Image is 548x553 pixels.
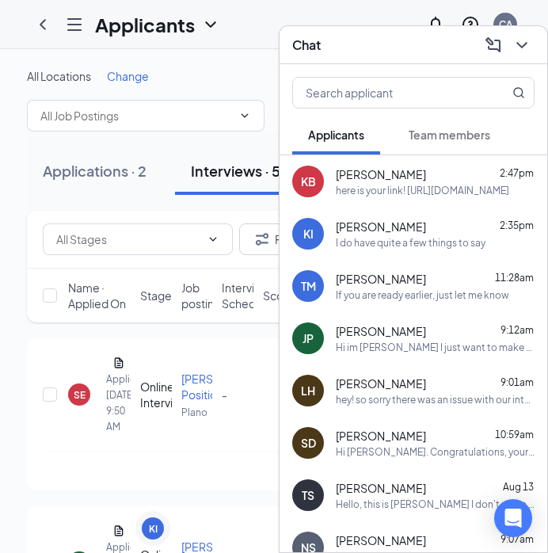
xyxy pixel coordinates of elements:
button: ComposeMessage [481,32,506,58]
svg: Filter [253,230,272,249]
svg: QuestionInfo [461,15,480,34]
div: KI [149,522,158,536]
div: If you are ready earlier, just let me know [336,288,509,302]
svg: ChevronLeft [33,15,52,34]
span: 2:35pm [500,219,534,231]
div: TM [301,278,316,294]
input: All Stages [56,231,200,248]
svg: Hamburger [65,15,84,34]
span: [PERSON_NAME] [336,323,426,339]
h1: Applicants [95,11,195,38]
span: Interview Schedule [222,280,272,311]
div: Applications · 2 [43,161,147,181]
span: Team members [409,128,490,142]
span: Change [107,69,149,83]
span: All Locations [27,69,91,83]
input: Search applicant [293,78,481,108]
span: Name · Applied On [68,280,131,311]
div: CA [499,17,512,31]
div: here is your link! [URL][DOMAIN_NAME] [336,184,509,197]
svg: ChevronDown [201,15,220,34]
span: 2:47pm [500,167,534,179]
div: I do have quite a few things to say [336,236,485,250]
div: JP [303,330,314,346]
span: [PERSON_NAME] [336,480,426,496]
svg: ChevronDown [238,109,251,122]
svg: ChevronDown [512,36,531,55]
input: All Job Postings [40,107,232,124]
span: Applicants [308,128,364,142]
div: Hello, this is [PERSON_NAME] I don't mean to be a bother and I didn't catch your name during the ... [336,498,535,511]
div: Hi im [PERSON_NAME] I just want to make sure if my interview is in legacy drive !! [336,341,535,354]
span: 9:12am [500,324,534,336]
div: KB [301,174,316,189]
span: [PERSON_NAME] [336,166,426,182]
div: Open Intercom Messenger [494,499,532,537]
svg: Document [112,357,125,369]
span: 9:07am [500,533,534,545]
span: [PERSON_NAME] [336,271,426,287]
span: Score [263,288,295,303]
svg: MagnifyingGlass [512,86,525,99]
div: Interviews · 55 [191,161,289,181]
div: Hi [PERSON_NAME]. Congratulations, your meeting with Crumbl Cookies for [PERSON_NAME] Position18+... [336,445,535,459]
span: Stage [140,288,172,303]
div: TS [302,487,314,503]
span: [PERSON_NAME] [336,376,426,391]
div: LH [301,383,315,399]
svg: Notifications [426,15,445,34]
svg: ComposeMessage [484,36,503,55]
span: Aug 13 [503,481,534,493]
div: hey! so sorry there was an issue with our interviewing platform, would you be free for an intervi... [336,393,535,406]
span: [PERSON_NAME] Position18+ [181,372,272,402]
h3: Chat [292,36,321,54]
span: [PERSON_NAME] [336,428,426,444]
span: 11:28am [495,272,534,284]
div: KI [303,226,314,242]
div: SE [74,388,86,402]
p: Plano [181,406,213,419]
span: [PERSON_NAME] [336,219,426,235]
svg: ChevronDown [207,233,219,246]
span: 9:01am [500,376,534,388]
span: - [222,387,227,402]
button: ChevronDown [509,32,535,58]
div: Online Interview [140,379,172,410]
span: Job posting [181,280,221,311]
span: 10:59am [495,429,534,440]
div: SD [301,435,316,451]
button: Filter Filters [239,223,320,255]
svg: Document [112,524,125,537]
span: [PERSON_NAME] [336,532,426,548]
